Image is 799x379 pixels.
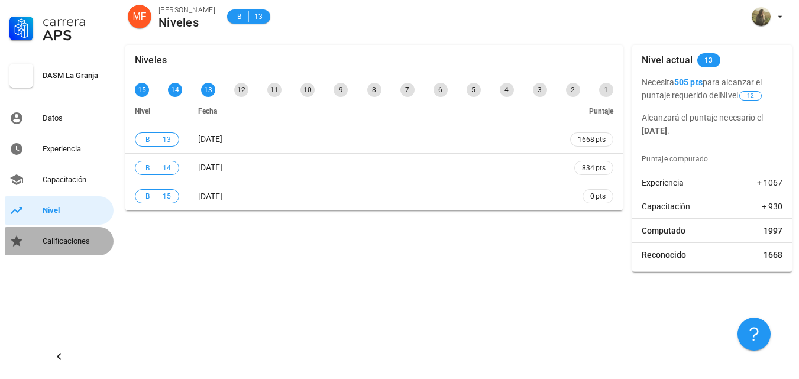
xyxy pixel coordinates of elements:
div: 14 [168,83,182,97]
div: Nivel actual [642,45,693,76]
div: 6 [434,83,448,97]
span: 0 pts [590,190,606,202]
span: B [143,134,152,145]
div: 11 [267,83,282,97]
div: 2 [566,83,580,97]
p: Necesita para alcanzar el puntaje requerido del [642,76,782,102]
div: 3 [533,83,547,97]
a: Calificaciones [5,227,114,255]
span: 14 [162,162,172,174]
span: [DATE] [198,134,222,144]
a: Capacitación [5,166,114,194]
b: 505 pts [674,77,703,87]
div: avatar [128,5,151,28]
div: 13 [201,83,215,97]
p: Alcanzará el puntaje necesario el . [642,111,782,137]
div: Nivel [43,206,109,215]
span: 13 [162,134,172,145]
div: 8 [367,83,381,97]
th: Puntaje [561,97,623,125]
div: 4 [500,83,514,97]
span: + 930 [762,200,782,212]
span: Computado [642,225,685,237]
div: APS [43,28,109,43]
div: avatar [752,7,771,26]
div: 15 [135,83,149,97]
span: MF [132,5,146,28]
span: 1997 [764,225,782,237]
div: DASM La Granja [43,71,109,80]
div: Experiencia [43,144,109,154]
div: Puntaje computado [637,147,792,171]
div: 1 [599,83,613,97]
div: Capacitación [43,175,109,184]
span: Fecha [198,107,217,115]
span: Nivel [135,107,150,115]
span: B [234,11,244,22]
span: 12 [747,92,754,100]
span: Capacitación [642,200,690,212]
div: 12 [234,83,248,97]
div: Niveles [135,45,167,76]
span: [DATE] [198,163,222,172]
a: Experiencia [5,135,114,163]
div: 10 [300,83,315,97]
span: 1668 pts [578,134,606,145]
div: Niveles [158,16,215,29]
span: B [143,190,152,202]
div: 5 [467,83,481,97]
div: Carrera [43,14,109,28]
div: [PERSON_NAME] [158,4,215,16]
span: B [143,162,152,174]
span: [DATE] [198,192,222,201]
th: Nivel [125,97,189,125]
div: 9 [334,83,348,97]
span: Experiencia [642,177,684,189]
span: 1668 [764,249,782,261]
a: Datos [5,104,114,132]
a: Nivel [5,196,114,225]
span: Reconocido [642,249,686,261]
th: Fecha [189,97,561,125]
div: Calificaciones [43,237,109,246]
span: Nivel [720,90,763,100]
span: 13 [254,11,263,22]
span: Puntaje [589,107,613,115]
b: [DATE] [642,126,667,135]
span: + 1067 [757,177,782,189]
span: 13 [704,53,713,67]
span: 15 [162,190,172,202]
div: 7 [400,83,415,97]
div: Datos [43,114,109,123]
span: 834 pts [582,162,606,174]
